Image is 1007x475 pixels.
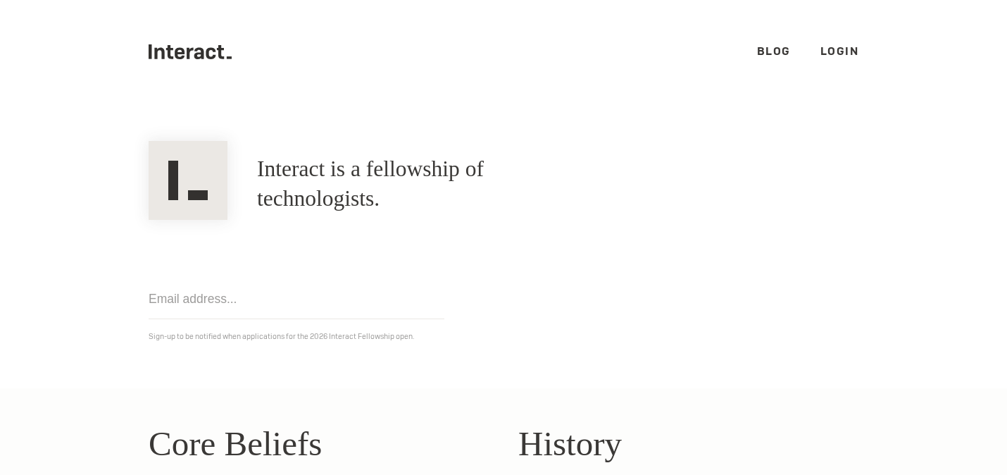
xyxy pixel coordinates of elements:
img: Interact Logo [149,141,227,220]
input: Email address... [149,279,444,319]
h1: Interact is a fellowship of technologists. [257,154,590,214]
a: Login [820,44,859,58]
h2: History [518,418,858,470]
p: Sign-up to be notified when applications for the 2026 Interact Fellowship open. [149,329,858,344]
h2: Core Beliefs [149,418,489,470]
a: Blog [757,44,791,58]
